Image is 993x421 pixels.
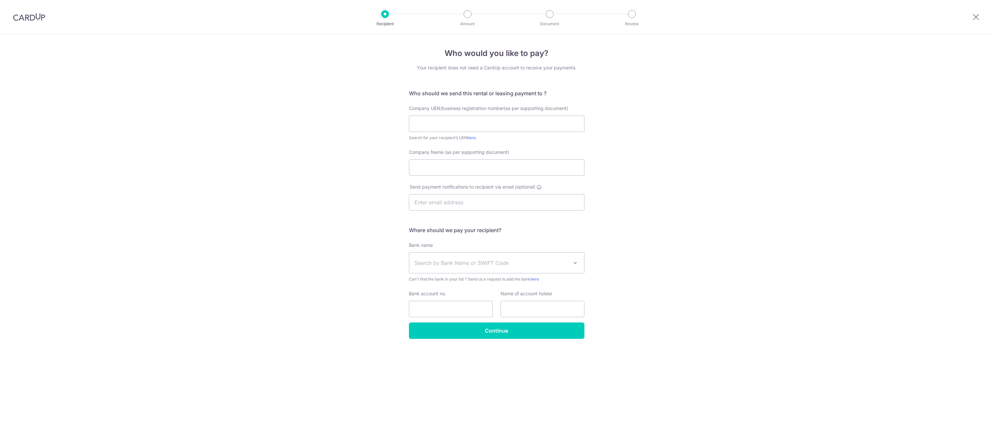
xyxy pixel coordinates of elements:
[409,47,584,59] h4: Who would you like to pay?
[501,290,552,297] label: Name of account holder
[443,21,492,27] p: Amount
[409,149,509,155] span: Company Name (as per supporting document)
[414,259,568,267] span: Search by Bank Name or SWIFT Code
[13,13,45,21] img: CardUp
[409,135,584,141] div: Search for your recipient’s UEN .
[409,322,584,339] input: Continue
[409,276,584,283] span: Can't find the bank in your list ? Send us a request to add the bank
[409,226,584,234] h5: Where should we pay your recipient?
[361,21,409,27] p: Recipient
[608,21,656,27] p: Review
[530,277,539,282] a: here
[409,64,584,71] div: Your recipient does not need a CardUp account to receive your payments.
[525,21,574,27] p: Document
[467,135,476,140] a: here
[409,194,584,210] input: Enter email address
[951,401,986,418] iframe: Opens a widget where you can find more information
[410,184,535,190] span: Send payment notifications to recipient via email (optional)
[409,89,584,97] h5: Who should we send this rental or leasing payment to ?
[409,105,568,111] span: Company UEN/business registration number(as per supporting document)
[409,242,433,248] label: Bank name
[409,290,446,297] label: Bank account no.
